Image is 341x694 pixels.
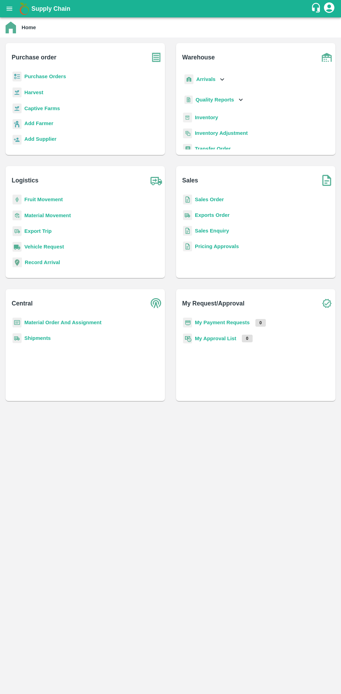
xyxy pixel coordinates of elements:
b: Supply Chain [31,5,70,12]
a: Purchase Orders [24,74,66,79]
a: My Approval List [195,336,236,341]
b: Add Supplier [24,136,56,142]
a: Transfer Order [195,146,231,152]
img: sales [183,195,192,205]
a: Pricing Approvals [195,244,239,249]
img: sales [183,242,192,252]
div: Quality Reports [183,93,245,107]
a: Record Arrival [25,260,60,265]
img: payment [183,318,192,328]
img: shipments [13,333,22,343]
img: delivery [13,226,22,236]
b: Sales [182,175,198,185]
div: account of current user [323,1,335,16]
p: 0 [255,319,266,327]
a: Add Supplier [24,135,56,145]
img: whInventory [183,113,192,123]
a: Captive Farms [24,106,60,111]
img: soSales [318,172,335,189]
img: fruit [13,195,22,205]
img: truck [148,172,165,189]
a: Sales Order [195,197,224,202]
img: warehouse [318,49,335,66]
a: Material Order And Assignment [24,320,102,325]
a: Exports Order [195,212,230,218]
img: vehicle [13,242,22,252]
img: supplier [13,135,22,145]
b: Logistics [12,175,39,185]
img: harvest [13,103,22,114]
img: material [13,210,22,221]
a: Inventory [195,115,218,120]
img: logo [17,2,31,16]
b: Arrivals [196,76,215,82]
img: harvest [13,87,22,98]
a: Export Trip [24,228,51,234]
a: Shipments [24,335,51,341]
img: shipments [183,210,192,220]
img: reciept [13,72,22,82]
b: My Request/Approval [182,299,245,308]
img: sales [183,226,192,236]
a: Material Movement [24,213,71,218]
div: customer-support [311,2,323,15]
a: Inventory Adjustment [195,130,248,136]
button: open drawer [1,1,17,17]
img: whArrival [184,74,193,84]
a: Fruit Movement [24,197,63,202]
a: My Payment Requests [195,320,250,325]
img: inventory [183,128,192,138]
img: qualityReport [184,96,193,104]
b: Home [22,25,36,30]
img: central [148,295,165,312]
b: Central [12,299,33,308]
b: Quality Reports [196,97,234,103]
a: Sales Enquiry [195,228,229,234]
b: Add Farmer [24,121,53,126]
img: centralMaterial [13,318,22,328]
img: home [6,22,16,33]
img: farmer [13,119,22,129]
a: Add Farmer [24,120,53,129]
p: 0 [242,335,253,342]
img: purchase [148,49,165,66]
b: Purchase order [12,52,56,62]
a: Harvest [24,90,43,95]
img: check [318,295,335,312]
b: Warehouse [182,52,215,62]
img: approval [183,333,192,344]
img: recordArrival [13,258,22,267]
a: Vehicle Request [24,244,64,250]
img: whTransfer [183,144,192,154]
a: Supply Chain [31,4,311,14]
div: Arrivals [183,72,226,87]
